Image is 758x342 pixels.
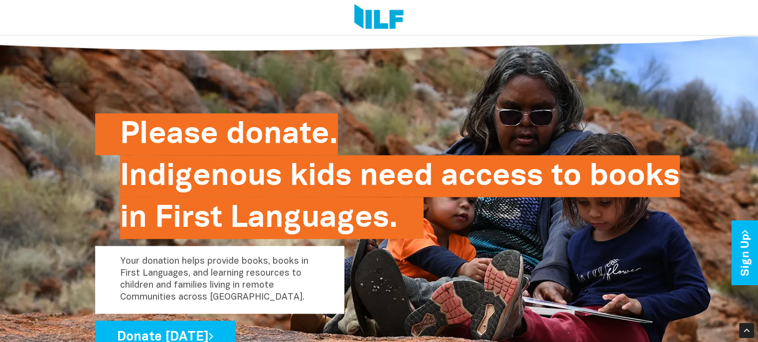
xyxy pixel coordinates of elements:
div: Scroll Back to Top [739,323,754,338]
p: Your donation helps provide books, books in First Languages, and learning resources to children a... [95,246,344,314]
img: Logo [354,4,404,31]
h2: Please donate. Indigenous kids need access to books in First Languages. [120,113,680,239]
